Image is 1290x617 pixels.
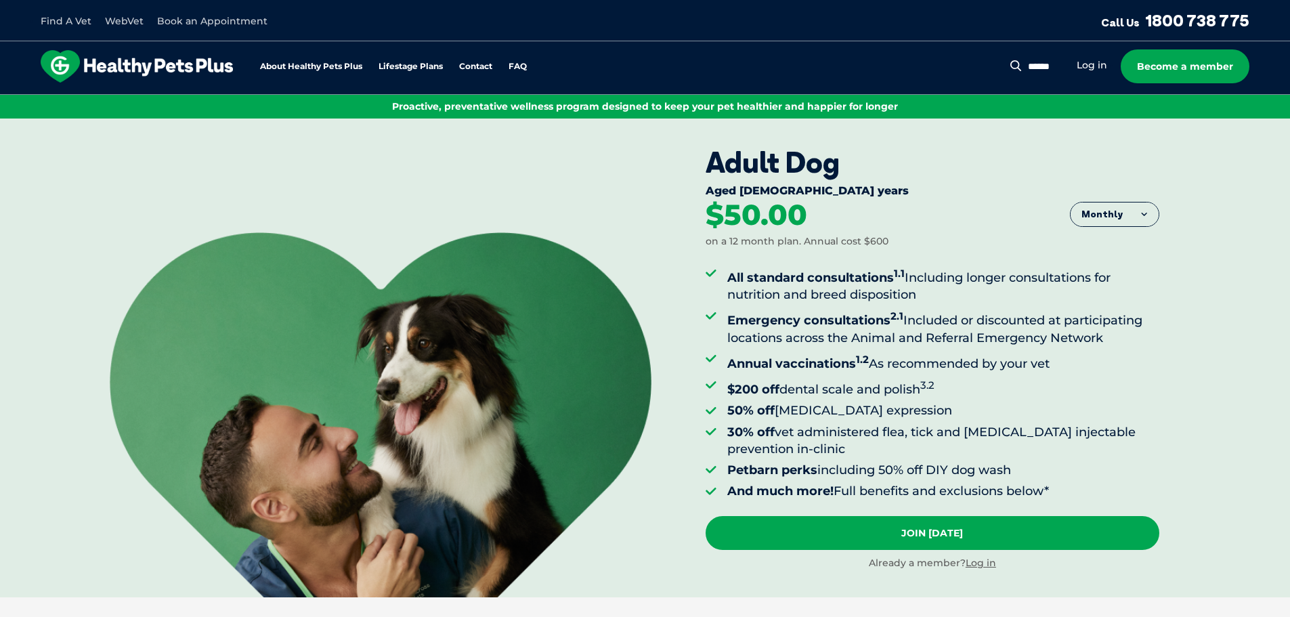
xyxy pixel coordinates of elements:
[727,270,905,285] strong: All standard consultations
[727,463,817,477] strong: Petbarn perks
[1101,16,1140,29] span: Call Us
[727,382,779,397] strong: $200 off
[105,15,144,27] a: WebVet
[706,146,1159,179] div: Adult Dog
[706,516,1159,550] a: Join [DATE]
[890,310,903,322] sup: 2.1
[392,100,898,112] span: Proactive, preventative wellness program designed to keep your pet healthier and happier for longer
[727,356,869,371] strong: Annual vaccinations
[727,313,903,328] strong: Emergency consultations
[966,557,996,569] a: Log in
[727,265,1159,303] li: Including longer consultations for nutrition and breed disposition
[727,484,834,498] strong: And much more!
[1077,59,1107,72] a: Log in
[727,307,1159,346] li: Included or discounted at participating locations across the Animal and Referral Emergency Network
[856,353,869,366] sup: 1.2
[509,62,527,71] a: FAQ
[1071,203,1159,227] button: Monthly
[260,62,362,71] a: About Healthy Pets Plus
[379,62,443,71] a: Lifestage Plans
[41,50,233,83] img: hpp-logo
[706,184,1159,200] div: Aged [DEMOGRAPHIC_DATA] years
[706,200,807,230] div: $50.00
[727,483,1159,500] li: Full benefits and exclusions below*
[1101,10,1249,30] a: Call Us1800 738 775
[1008,59,1025,72] button: Search
[110,232,651,597] img: <br /> <b>Warning</b>: Undefined variable $title in <b>/var/www/html/current/codepool/wp-content/...
[727,425,775,440] strong: 30% off
[727,351,1159,373] li: As recommended by your vet
[727,462,1159,479] li: including 50% off DIY dog wash
[459,62,492,71] a: Contact
[894,267,905,280] sup: 1.1
[727,424,1159,458] li: vet administered flea, tick and [MEDICAL_DATA] injectable prevention in-clinic
[706,235,888,249] div: on a 12 month plan. Annual cost $600
[920,379,934,391] sup: 3.2
[727,377,1159,398] li: dental scale and polish
[727,403,775,418] strong: 50% off
[157,15,267,27] a: Book an Appointment
[41,15,91,27] a: Find A Vet
[1121,49,1249,83] a: Become a member
[706,557,1159,570] div: Already a member?
[727,402,1159,419] li: [MEDICAL_DATA] expression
